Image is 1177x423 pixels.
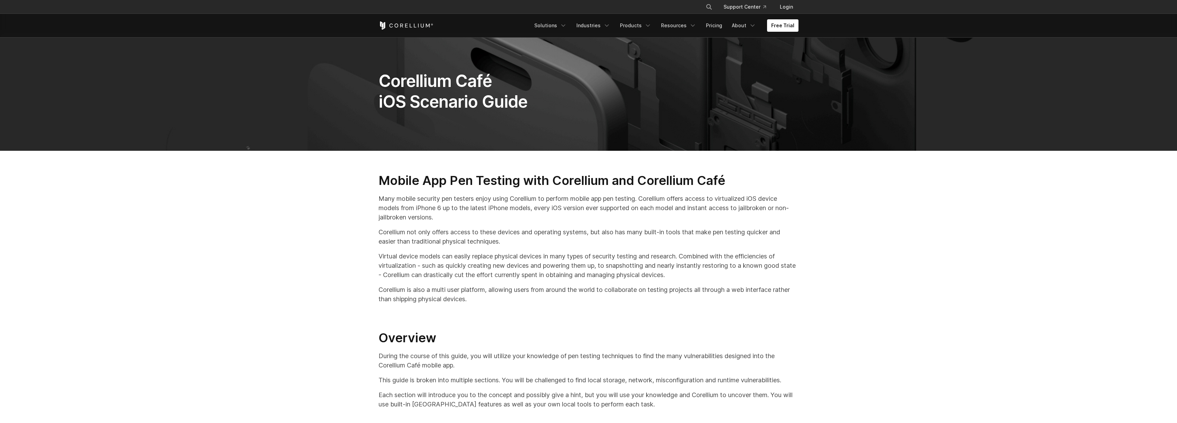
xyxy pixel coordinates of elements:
[379,227,798,246] p: Corellium not only offers access to these devices and operating systems, but also has many built-...
[774,1,798,13] a: Login
[379,351,798,370] p: During the course of this guide, you will utilize your knowledge of pen testing techniques to fin...
[379,375,798,385] p: This guide is broken into multiple sections. You will be challenged to find local storage, networ...
[379,285,798,304] p: Corellium is also a multi user platform, allowing users from around the world to collaborate on t...
[530,19,571,32] a: Solutions
[379,252,798,279] p: Virtual device models can easily replace physical devices in many types of security testing and r...
[728,19,760,32] a: About
[530,19,798,32] div: Navigation Menu
[657,19,700,32] a: Resources
[702,19,726,32] a: Pricing
[379,173,798,188] h2: Mobile App Pen Testing with Corellium and Corellium Café
[697,1,798,13] div: Navigation Menu
[572,19,614,32] a: Industries
[379,194,798,222] p: Many mobile security pen testers enjoy using Corellium to perform mobile app pen testing. Corelli...
[379,71,527,112] span: Corellium Café iOS Scenario Guide
[379,21,433,30] a: Corellium Home
[703,1,715,13] button: Search
[616,19,656,32] a: Products
[718,1,772,13] a: Support Center
[379,330,798,346] h2: Overview
[379,390,798,409] p: Each section will introduce you to the concept and possibly give a hint, but you will use your kn...
[767,19,798,32] a: Free Trial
